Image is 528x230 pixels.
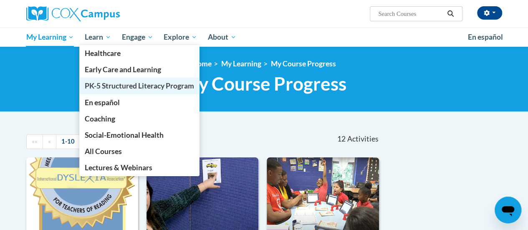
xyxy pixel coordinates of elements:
[79,78,200,94] a: PK-5 Structured Literacy Program
[271,59,336,68] a: My Course Progress
[468,33,503,41] span: En español
[79,159,200,176] a: Lectures & Webinars
[79,111,200,127] a: Coaching
[202,28,242,47] a: About
[85,147,122,156] span: All Courses
[85,114,115,123] span: Coaching
[79,61,200,78] a: Early Care and Learning
[79,143,200,159] a: All Courses
[43,134,56,149] a: Previous
[32,138,38,145] span: ««
[347,134,378,144] span: Activities
[85,49,121,58] span: Healthcare
[85,32,111,42] span: Learn
[26,6,177,21] a: Cox Campus
[192,59,212,68] a: Home
[79,45,200,61] a: Healthcare
[85,81,194,90] span: PK-5 Structured Literacy Program
[221,59,261,68] a: My Learning
[85,98,120,107] span: En español
[21,28,80,47] a: My Learning
[477,6,502,20] button: Account Settings
[158,28,202,47] a: Explore
[26,6,120,21] img: Cox Campus
[208,32,236,42] span: About
[79,28,116,47] a: Learn
[377,9,444,19] input: Search Courses
[495,197,521,223] iframe: Button to launch messaging window
[48,138,51,145] span: «
[182,73,346,95] span: My Course Progress
[56,134,80,149] a: 1-10
[26,32,74,42] span: My Learning
[79,94,200,111] a: En español
[116,28,159,47] a: Engage
[79,127,200,143] a: Social-Emotional Health
[26,134,43,149] a: Begining
[20,28,508,47] div: Main menu
[164,32,197,42] span: Explore
[85,65,161,74] span: Early Care and Learning
[85,163,152,172] span: Lectures & Webinars
[337,134,346,144] span: 12
[122,32,153,42] span: Engage
[462,28,508,46] a: En español
[85,131,164,139] span: Social-Emotional Health
[444,9,457,19] button: Search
